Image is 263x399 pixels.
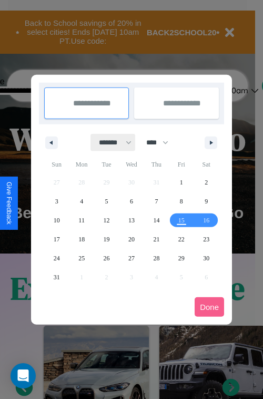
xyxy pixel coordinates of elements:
[69,192,94,211] button: 4
[44,211,69,230] button: 10
[128,230,135,249] span: 20
[104,230,110,249] span: 19
[169,192,194,211] button: 8
[194,156,219,173] span: Sat
[119,211,144,230] button: 13
[44,249,69,268] button: 24
[94,192,119,211] button: 5
[144,211,169,230] button: 14
[144,230,169,249] button: 21
[178,230,185,249] span: 22
[69,156,94,173] span: Mon
[78,211,85,230] span: 11
[44,230,69,249] button: 17
[169,211,194,230] button: 15
[69,230,94,249] button: 18
[169,230,194,249] button: 22
[80,192,83,211] span: 4
[169,156,194,173] span: Fri
[203,249,209,268] span: 30
[169,173,194,192] button: 1
[54,268,60,287] span: 31
[104,211,110,230] span: 12
[11,363,36,388] div: Open Intercom Messenger
[119,192,144,211] button: 6
[105,192,108,211] span: 5
[144,156,169,173] span: Thu
[128,211,135,230] span: 13
[180,192,183,211] span: 8
[44,156,69,173] span: Sun
[194,249,219,268] button: 30
[54,230,60,249] span: 17
[130,192,133,211] span: 6
[69,211,94,230] button: 11
[119,230,144,249] button: 20
[54,249,60,268] span: 24
[144,249,169,268] button: 28
[55,192,58,211] span: 3
[155,192,158,211] span: 7
[194,230,219,249] button: 23
[94,230,119,249] button: 19
[205,192,208,211] span: 9
[195,297,224,317] button: Done
[44,268,69,287] button: 31
[119,249,144,268] button: 27
[69,249,94,268] button: 25
[194,173,219,192] button: 2
[205,173,208,192] span: 2
[203,230,209,249] span: 23
[144,192,169,211] button: 7
[153,211,159,230] span: 14
[5,182,13,225] div: Give Feedback
[128,249,135,268] span: 27
[153,249,159,268] span: 28
[169,249,194,268] button: 29
[194,211,219,230] button: 16
[203,211,209,230] span: 16
[178,249,185,268] span: 29
[178,211,185,230] span: 15
[54,211,60,230] span: 10
[104,249,110,268] span: 26
[44,192,69,211] button: 3
[94,156,119,173] span: Tue
[78,249,85,268] span: 25
[94,249,119,268] button: 26
[94,211,119,230] button: 12
[180,173,183,192] span: 1
[119,156,144,173] span: Wed
[194,192,219,211] button: 9
[153,230,159,249] span: 21
[78,230,85,249] span: 18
